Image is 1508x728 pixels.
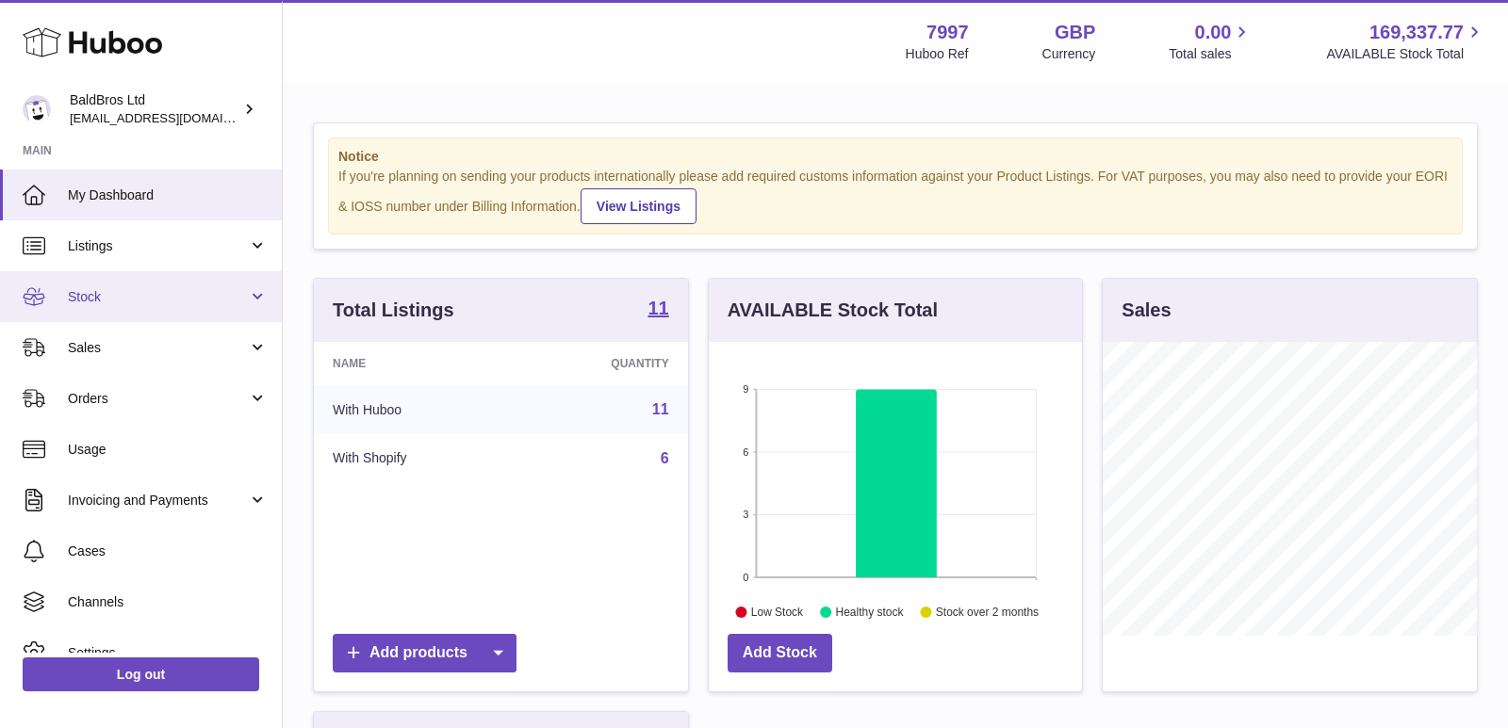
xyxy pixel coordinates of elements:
[68,492,248,510] span: Invoicing and Payments
[68,390,248,408] span: Orders
[314,385,516,434] td: With Huboo
[751,606,804,619] text: Low Stock
[1169,20,1253,63] a: 0.00 Total sales
[68,593,268,611] span: Channels
[314,342,516,385] th: Name
[68,339,248,357] span: Sales
[1169,45,1253,63] span: Total sales
[1042,45,1096,63] div: Currency
[338,168,1452,224] div: If you're planning on sending your products internationally please add required customs informati...
[835,606,904,619] text: Healthy stock
[68,441,268,459] span: Usage
[1122,298,1171,323] h3: Sales
[1369,20,1464,45] span: 169,337.77
[516,342,688,385] th: Quantity
[68,237,248,255] span: Listings
[1055,20,1095,45] strong: GBP
[647,299,668,317] strong: 11
[743,572,748,583] text: 0
[1195,20,1232,45] span: 0.00
[70,91,239,127] div: BaldBros Ltd
[68,288,248,306] span: Stock
[743,383,748,395] text: 9
[926,20,969,45] strong: 7997
[68,186,268,204] span: My Dashboard
[314,434,516,483] td: With Shopify
[68,644,268,662] span: Settings
[1326,45,1485,63] span: AVAILABLE Stock Total
[652,401,669,417] a: 11
[728,634,832,672] a: Add Stock
[936,606,1039,619] text: Stock over 2 months
[906,45,969,63] div: Huboo Ref
[647,299,668,321] a: 11
[728,298,938,323] h3: AVAILABLE Stock Total
[333,634,516,672] a: Add products
[23,657,259,691] a: Log out
[338,148,1452,166] strong: Notice
[661,450,669,466] a: 6
[68,542,268,560] span: Cases
[23,95,51,123] img: baldbrothersblog@gmail.com
[333,298,454,323] h3: Total Listings
[743,509,748,520] text: 3
[743,446,748,458] text: 6
[1326,20,1485,63] a: 169,337.77 AVAILABLE Stock Total
[581,188,697,224] a: View Listings
[70,110,277,125] span: [EMAIL_ADDRESS][DOMAIN_NAME]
